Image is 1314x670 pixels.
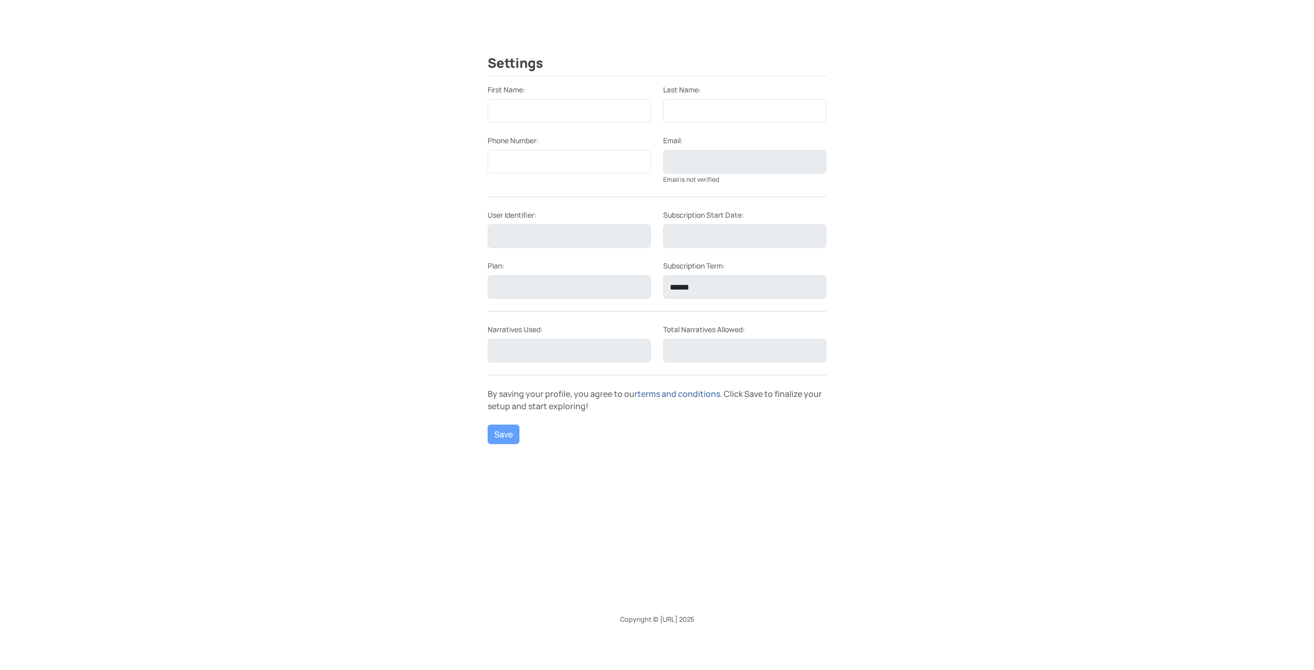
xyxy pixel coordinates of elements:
label: First Name: [488,84,525,95]
label: Phone Number: [488,135,538,146]
label: Plan: [488,260,504,271]
label: Total Narratives Allowed: [663,324,745,335]
span: Copyright © [URL] 2025 [620,615,694,624]
label: Subscription Start Date: [663,209,744,220]
label: Subscription Term: [663,260,725,271]
a: terms and conditions [637,388,720,399]
small: Email is not verified [663,175,719,184]
label: Last Name: [663,84,701,95]
label: Narratives Used: [488,324,543,335]
div: By saving your profile, you agree to our . Click Save to finalize your setup and start exploring! [481,388,833,412]
label: Email: [663,135,683,146]
h2: Settings [488,55,826,76]
label: User Identifier: [488,209,536,220]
